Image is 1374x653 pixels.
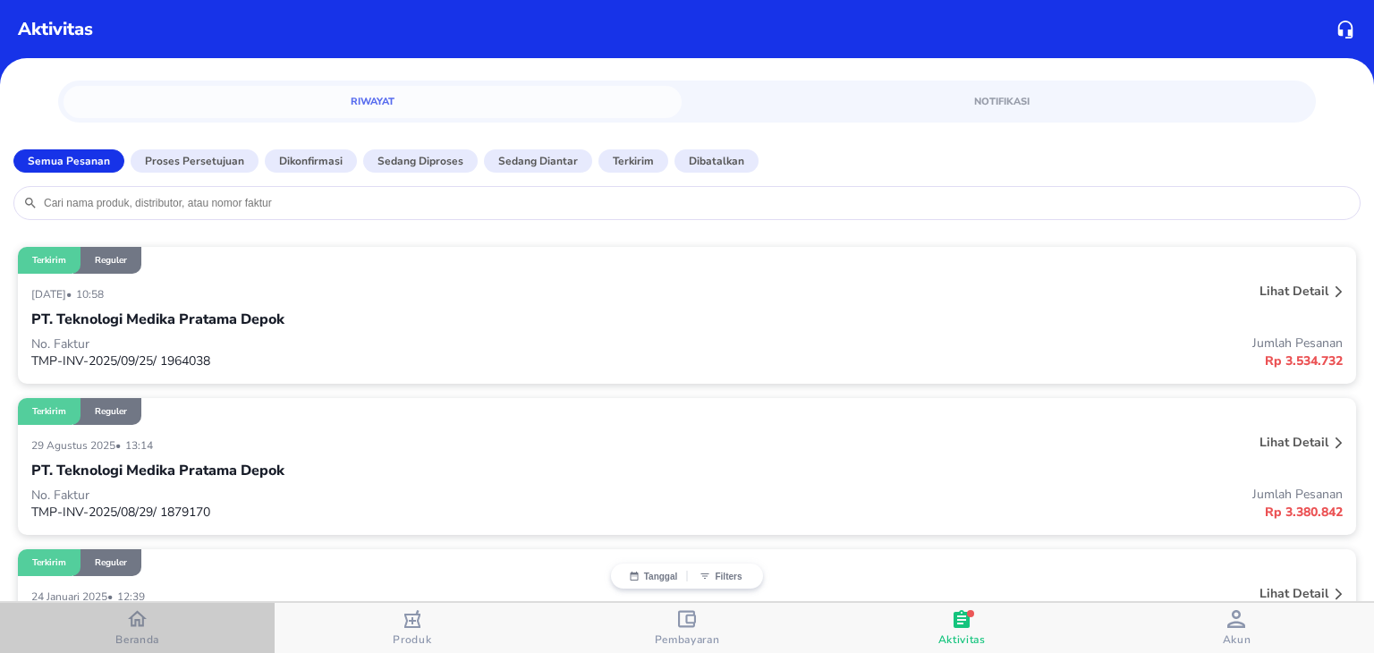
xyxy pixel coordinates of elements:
[115,632,159,647] span: Beranda
[31,287,76,301] p: [DATE] •
[1223,632,1251,647] span: Akun
[687,335,1343,352] p: Jumlah Pesanan
[74,93,671,110] span: Riwayat
[18,16,93,43] p: Aktivitas
[703,93,1300,110] span: Notifikasi
[31,460,284,481] p: PT. Teknologi Medika Pratama Depok
[620,571,687,581] button: Tanggal
[31,335,687,352] p: No. Faktur
[31,589,117,604] p: 24 Januari 2025 •
[265,149,357,173] button: Dikonfirmasi
[938,632,986,647] span: Aktivitas
[825,603,1099,653] button: Aktivitas
[76,287,108,301] p: 10:58
[279,153,343,169] p: Dikonfirmasi
[598,149,668,173] button: Terkirim
[31,438,125,453] p: 29 Agustus 2025 •
[31,352,687,369] p: TMP-INV-2025/09/25/ 1964038
[95,556,127,569] p: Reguler
[692,86,1310,118] a: Notifikasi
[32,405,66,418] p: Terkirim
[131,149,259,173] button: Proses Persetujuan
[32,254,66,267] p: Terkirim
[31,504,687,521] p: TMP-INV-2025/08/29/ 1879170
[117,589,149,604] p: 12:39
[13,149,124,173] button: Semua Pesanan
[1259,283,1328,300] p: Lihat detail
[1259,585,1328,602] p: Lihat detail
[1259,434,1328,451] p: Lihat detail
[655,632,720,647] span: Pembayaran
[674,149,759,173] button: Dibatalkan
[28,153,110,169] p: Semua Pesanan
[95,254,127,267] p: Reguler
[58,81,1316,118] div: simple tabs
[42,196,1351,210] input: Cari nama produk, distributor, atau nomor faktur
[363,149,478,173] button: Sedang diproses
[393,632,431,647] span: Produk
[95,405,127,418] p: Reguler
[498,153,578,169] p: Sedang diantar
[549,603,824,653] button: Pembayaran
[31,309,284,330] p: PT. Teknologi Medika Pratama Depok
[275,603,549,653] button: Produk
[32,556,66,569] p: Terkirim
[687,503,1343,522] p: Rp 3.380.842
[613,153,654,169] p: Terkirim
[125,438,157,453] p: 13:14
[377,153,463,169] p: Sedang diproses
[687,571,754,581] button: Filters
[1099,603,1374,653] button: Akun
[687,486,1343,503] p: Jumlah Pesanan
[64,86,682,118] a: Riwayat
[484,149,592,173] button: Sedang diantar
[689,153,744,169] p: Dibatalkan
[687,352,1343,370] p: Rp 3.534.732
[145,153,244,169] p: Proses Persetujuan
[31,487,687,504] p: No. Faktur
